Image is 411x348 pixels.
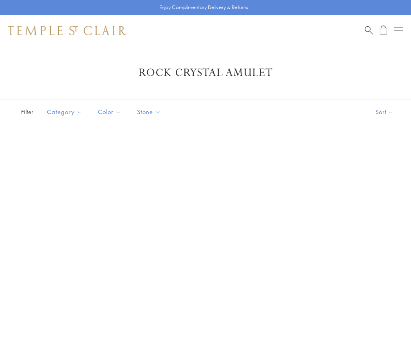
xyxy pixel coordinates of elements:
[380,25,387,35] a: Open Shopping Bag
[41,103,88,121] button: Category
[131,103,167,121] button: Stone
[159,4,248,11] p: Enjoy Complimentary Delivery & Returns
[8,26,126,35] img: Temple St. Clair
[43,107,88,117] span: Category
[365,25,373,35] a: Search
[92,103,127,121] button: Color
[394,26,403,35] button: Open navigation
[133,107,167,117] span: Stone
[358,100,411,124] button: Show sort by
[94,107,127,117] span: Color
[20,66,391,80] h1: Rock Crystal Amulet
